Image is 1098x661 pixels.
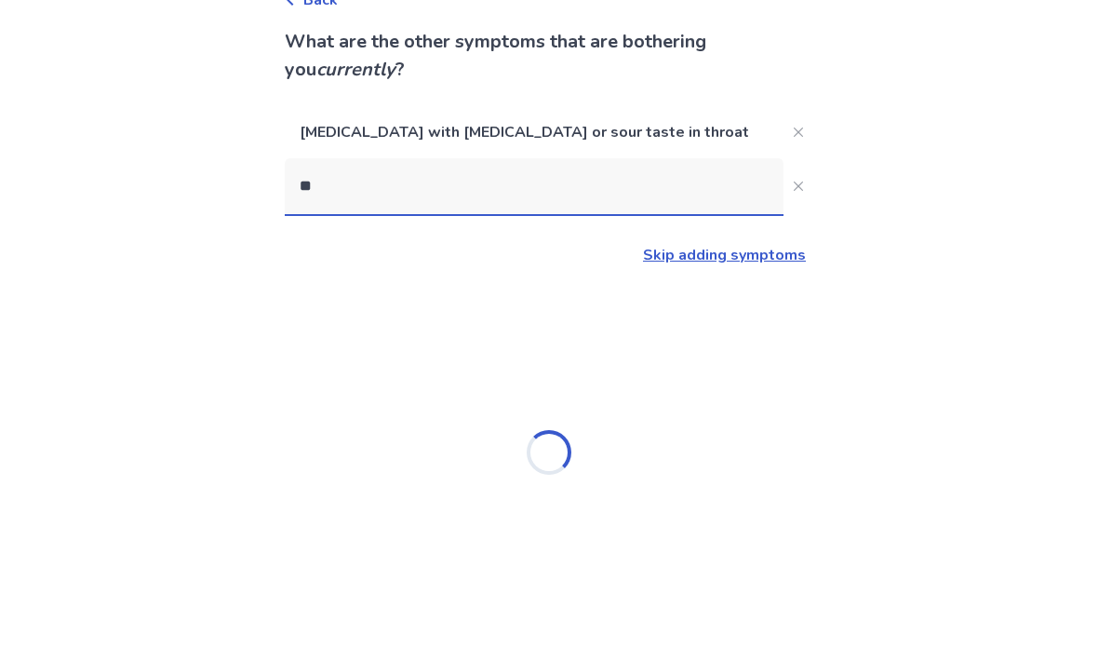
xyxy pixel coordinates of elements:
button: Close [783,171,813,201]
a: Skip adding symptoms [643,245,806,265]
p: What are the other symptoms that are bothering you ? [285,28,813,84]
p: [MEDICAL_DATA] with [MEDICAL_DATA] or sour taste in throat [285,106,783,158]
input: Close [285,158,783,214]
button: Close [783,117,813,147]
i: currently [316,57,395,82]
